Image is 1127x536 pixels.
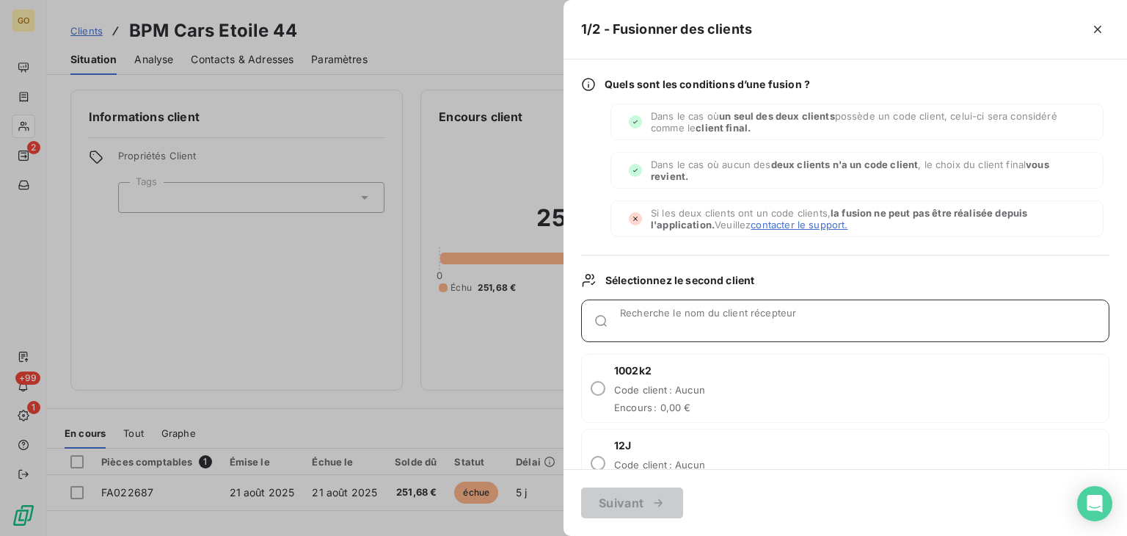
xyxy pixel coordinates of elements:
span: Dans le cas où aucun des , le choix du client final [651,159,1085,182]
span: client final. [696,122,751,134]
span: Si les deux clients ont un code clients, Veuillez [651,207,1085,231]
span: Encours : 0,00 € [614,402,705,413]
span: deux clients n'a un code client [771,159,919,170]
span: Sélectionnez le second client [605,273,754,288]
span: Code client : Aucun [614,384,705,396]
input: placeholder [620,319,1109,334]
span: un seul des deux clients [719,110,835,122]
span: la fusion ne peut pas être réalisée depuis l'application. [651,207,1027,231]
span: contacter le support. [751,219,847,231]
h5: 1/2 - Fusionner des clients [581,19,752,40]
span: 12J [614,438,705,453]
span: 1002k2 [614,363,705,378]
div: Open Intercom Messenger [1077,486,1112,521]
span: Code client : Aucun [614,459,705,471]
span: Quels sont les conditions d’une fusion ? [605,77,810,92]
span: vous revient. [651,159,1049,182]
button: Suivant [581,488,683,518]
span: Dans le cas où possède un code client, celui-ci sera considéré comme le [651,110,1085,134]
